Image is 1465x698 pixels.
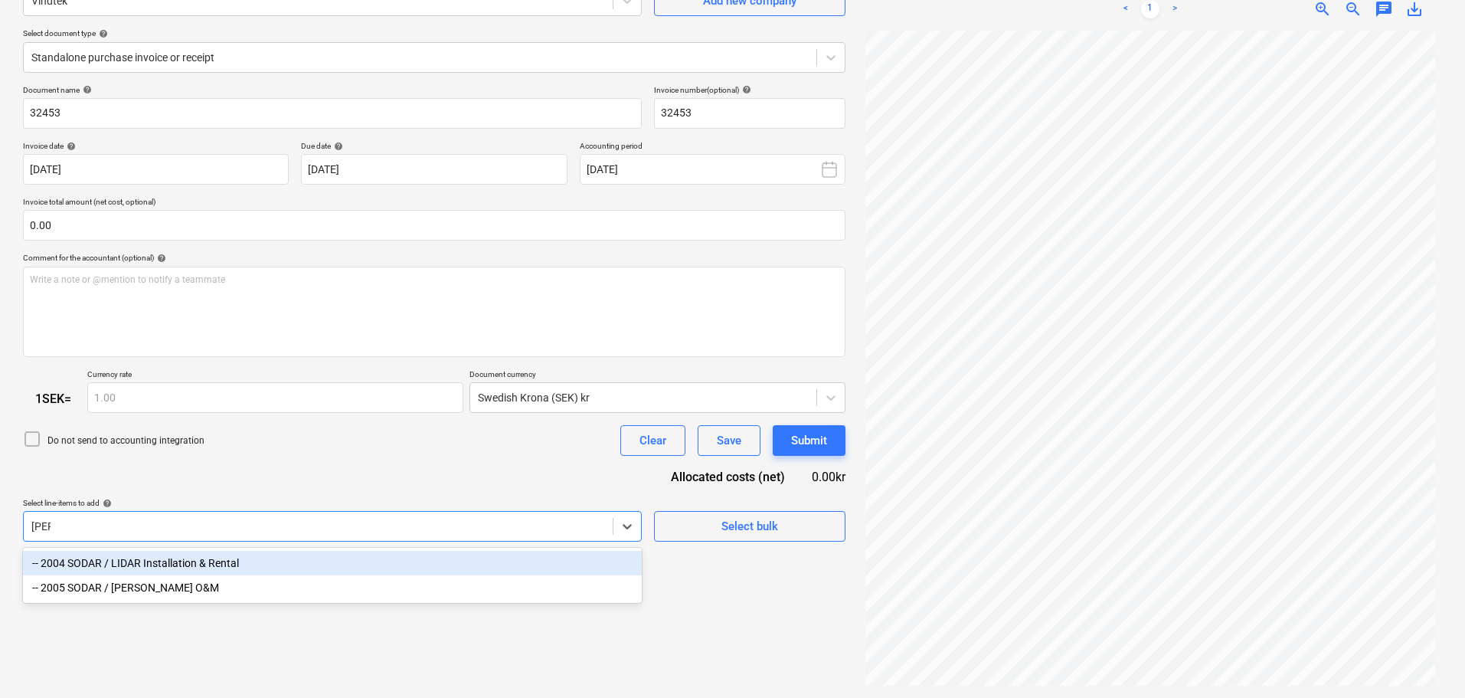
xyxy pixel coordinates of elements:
p: Document currency [469,369,845,382]
span: help [64,142,76,151]
iframe: Chat Widget [1388,624,1465,698]
input: Invoice date not specified [23,154,289,185]
div: Submit [791,431,827,451]
input: Invoice total amount (net cost, optional) [23,210,845,241]
div: Select bulk [721,516,778,536]
input: Document name [23,98,642,129]
div: -- 2005 SODAR / [PERSON_NAME] O&M [23,575,642,600]
button: Save [698,425,760,456]
span: help [100,499,112,508]
span: help [80,85,92,94]
span: help [331,142,343,151]
div: 1 SEK = [23,392,87,406]
div: Save [717,431,741,451]
div: Select line-items to add [23,498,642,508]
input: Due date not specified [301,154,567,185]
div: Clear [639,431,666,451]
div: Comment for the accountant (optional) [23,253,845,263]
div: Invoice number (optional) [654,85,845,95]
div: Invoice date [23,141,289,151]
button: Clear [620,425,685,456]
button: Submit [773,425,845,456]
div: Select document type [23,28,845,38]
span: help [154,254,166,263]
div: Document name [23,85,642,95]
p: Invoice total amount (net cost, optional) [23,197,845,210]
span: help [739,85,751,94]
div: 0.00kr [809,468,845,486]
div: -- 2004 SODAR / LIDAR Installation & Rental [23,551,642,575]
span: help [96,29,108,38]
button: Select bulk [654,511,845,542]
p: Currency rate [87,369,463,382]
div: -- 2005 SODAR / LIDAR O&M [23,575,642,600]
button: [DATE] [580,154,845,185]
p: Accounting period [580,141,845,154]
p: Do not send to accounting integration [47,434,204,447]
div: Allocated costs (net) [646,468,809,486]
div: Due date [301,141,567,151]
input: Invoice number [654,98,845,129]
